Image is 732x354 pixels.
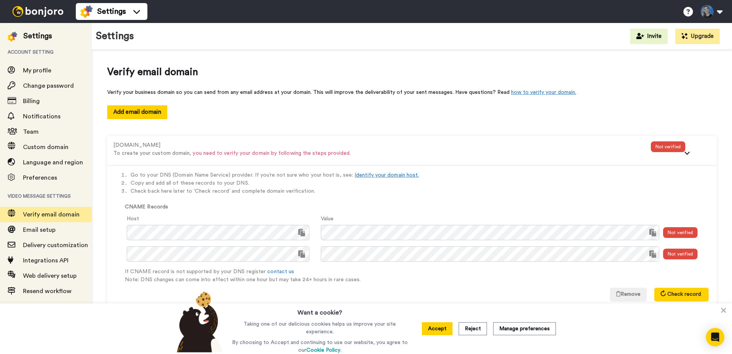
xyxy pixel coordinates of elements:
[125,204,168,210] b: CNAME Records
[675,29,720,44] button: Upgrade
[230,320,410,336] p: Taking one of our delicious cookies helps us improve your site experience.
[23,288,72,294] span: Resend workflow
[306,347,340,353] a: Cookie Policy
[113,149,651,157] p: To create your custom domain,
[125,276,709,284] p: Note: DNS changes can come into effect within one hour but may take 24+ hours in rare cases.
[113,142,711,148] a: [DOMAIN_NAME]To create your custom domain, you need to verify your domain by following the steps ...
[80,5,93,18] img: settings-colored.svg
[459,322,487,335] button: Reject
[654,288,709,302] button: Check record
[706,328,724,346] div: Open Intercom Messenger
[23,83,74,89] span: Change password
[663,227,698,238] div: Not verified
[422,322,453,335] button: Accept
[127,215,139,223] label: Host
[267,269,294,274] a: contact us
[23,273,77,279] span: Web delivery setup
[23,242,88,248] span: Delivery customization
[23,175,57,181] span: Preferences
[23,211,80,218] span: Verify email domain
[355,172,419,178] a: Identify your domain host.
[230,339,410,354] p: By choosing to Accept and continuing to use our website, you agree to our .
[131,171,709,179] li: Go to your DNS (Domain Name Service) provider. If you’re not sure who your host is, see:
[493,322,556,335] button: Manage preferences
[23,67,51,74] span: My profile
[23,129,39,135] span: Team
[131,179,709,187] li: Copy and add all of these records to your DNS.
[23,113,60,120] span: Notifications
[630,29,668,44] button: Invite
[193,151,351,156] span: you need to verify your domain by following the steps provided.
[23,31,52,41] div: Settings
[131,187,709,195] li: Check back here later to ‘Check record’ and complete domain verification.
[170,291,227,352] img: bear-with-cookie.png
[23,159,83,166] span: Language and region
[321,215,333,223] label: Value
[9,6,67,17] img: bj-logo-header-white.svg
[663,249,698,259] div: Not verified
[610,288,647,302] button: Remove
[667,292,701,297] span: Check record
[23,144,69,150] span: Custom domain
[113,141,651,149] div: [DOMAIN_NAME]
[23,227,56,233] span: Email setup
[297,303,342,317] h3: Want a cookie?
[511,90,576,95] a: how to verify your domain.
[23,257,69,264] span: Integrations API
[651,141,685,152] div: Not verified
[23,98,40,104] span: Billing
[96,31,134,42] h1: Settings
[107,65,717,79] span: Verify email domain
[8,32,17,41] img: settings-colored.svg
[107,88,717,96] div: Verify your business domain so you can send from any email address at your domain. This will impr...
[97,6,126,17] span: Settings
[107,105,167,119] button: Add email domain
